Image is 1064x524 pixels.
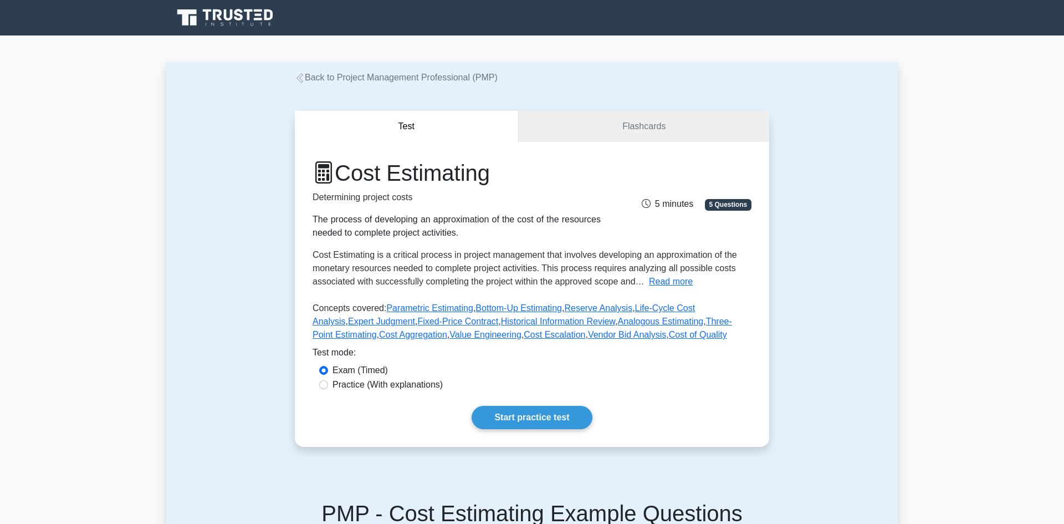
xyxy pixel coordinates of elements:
[386,303,473,313] a: Parametric Estimating
[295,73,498,82] a: Back to Project Management Professional (PMP)
[313,160,601,186] h1: Cost Estimating
[519,111,769,143] a: Flashcards
[564,303,632,313] a: Reserve Analysis
[313,191,601,204] p: Determining project costs
[501,317,615,326] a: Historical Information Review
[588,330,666,339] a: Vendor Bid Analysis
[332,378,443,391] label: Practice (With explanations)
[348,317,415,326] a: Expert Judgment
[642,199,693,208] span: 5 minutes
[617,317,703,326] a: Analogous Estimating
[649,275,693,288] button: Read more
[313,346,751,364] div: Test mode:
[524,330,585,339] a: Cost Escalation
[417,317,498,326] a: Fixed-Price Contract
[295,111,519,143] button: Test
[313,302,751,346] p: Concepts covered: , , , , , , , , , , , , ,
[669,330,727,339] a: Cost of Quality
[313,213,601,240] div: The process of developing an approximation of the cost of the resources needed to complete projec...
[313,250,737,286] span: Cost Estimating is a critical process in project management that involves developing an approxima...
[449,330,521,339] a: Value Engineering
[332,364,388,377] label: Exam (Timed)
[379,330,447,339] a: Cost Aggregation
[705,199,751,210] span: 5 Questions
[475,303,562,313] a: Bottom-Up Estimating
[472,406,592,429] a: Start practice test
